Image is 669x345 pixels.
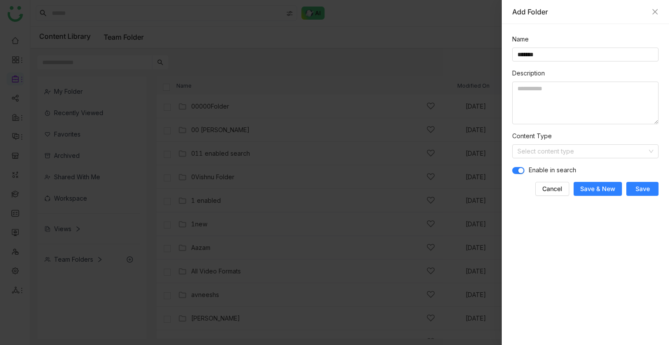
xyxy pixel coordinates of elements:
[512,7,647,17] div: Add Folder
[635,184,650,193] span: Save
[512,131,552,141] label: Content Type
[542,184,562,193] span: Cancel
[529,165,576,175] span: Enable in search
[512,68,545,78] label: Description
[652,8,659,15] button: Close
[626,182,659,196] button: Save
[574,182,622,196] button: Save & New
[512,34,529,44] label: Name
[580,184,615,193] span: Save & New
[535,182,569,196] button: Cancel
